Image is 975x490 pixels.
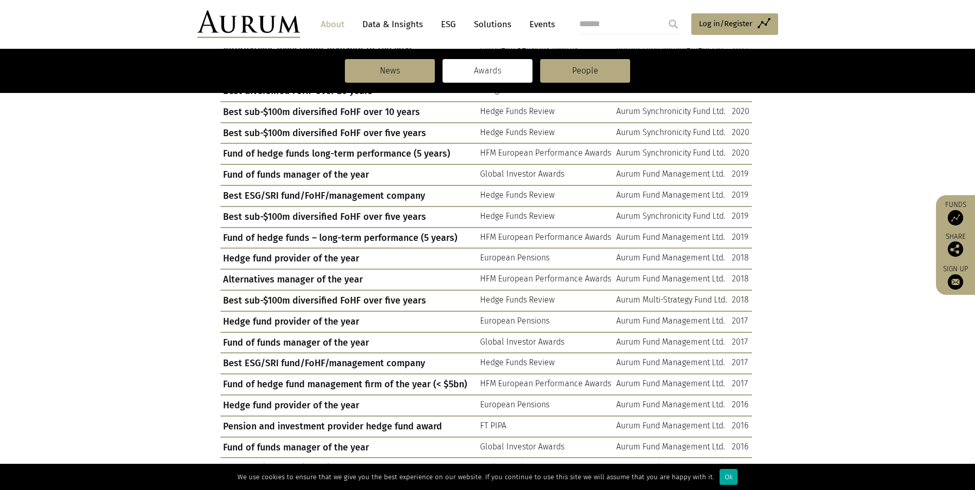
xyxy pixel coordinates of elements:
td: Fund of hedge funds – long-term performance (5 years) [220,228,477,249]
td: Best sub-$100m diversified FoHF over 10 years [220,102,477,123]
a: ESG [436,15,461,34]
td: European Pensions [477,311,614,332]
td: Fund of hedge fund management firm of the year (< $5bn) [220,374,477,395]
td: 2019 [729,164,752,185]
td: Best sub-$100m diversified FoHF over five years [220,123,477,144]
div: Ok [720,469,738,485]
td: 2018 [729,248,752,269]
td: Hedge Funds Review [477,206,614,228]
td: Aurum Fund Management Ltd. [614,248,729,269]
a: Events [524,15,555,34]
td: 2019 [729,206,752,228]
td: Aurum Synchronicity Fund Ltd. [614,143,729,164]
td: European Pensions [477,248,614,269]
td: 2019 [729,228,752,249]
td: Best ESG/SRI fund/FoHF/management company [220,185,477,206]
td: Aurum Fund Management Ltd. [614,332,729,353]
div: Share [941,233,970,257]
a: People [540,59,630,83]
td: Aurum Synchronicity Fund Ltd. [614,123,729,144]
td: Pension and investment provider hedge fund award [220,416,477,437]
td: 2020 [729,123,752,144]
td: 2020 [729,102,752,123]
td: 2018 [729,290,752,311]
a: Solutions [469,15,517,34]
td: Hedge Funds Review [477,123,614,144]
td: Aurum Fund Management Ltd. [614,416,729,437]
td: 2016 [729,458,752,479]
td: Aurum Fund Management Ltd. [614,185,729,206]
img: Aurum [197,10,300,38]
a: Log in/Register [691,13,778,35]
img: Share this post [948,241,963,257]
td: Best sub-$100m diversified FoHF over five years [220,206,477,228]
td: Fund of funds manager of the year [220,332,477,353]
td: 2020 [729,143,752,164]
td: Hedge fund provider of the year [220,311,477,332]
td: Hedge Funds Review [477,185,614,206]
td: European Pensions [477,395,614,416]
span: Log in/Register [699,17,752,30]
td: Aurum Fund Management Ltd. [614,228,729,249]
td: Hedge Funds Review [477,290,614,311]
td: FT PIPA [477,416,614,437]
td: Aurum Synchronicity Fund Ltd. [614,206,729,228]
td: Aurum Fund Management Ltd. [614,269,729,290]
td: HFM European Performance Awards [477,269,614,290]
td: Fund of funds manager of the year [220,164,477,185]
td: 2019 [729,185,752,206]
td: HFM European Performance Awards [477,228,614,249]
td: Global Investor Awards [477,164,614,185]
td: Hedge fund provider of the year [220,395,477,416]
a: Data & Insights [357,15,428,34]
td: Aurum Synchronicity Fund Ltd. [614,102,729,123]
td: Aurum Fund Management Ltd. [614,374,729,395]
td: Hedge Funds Review [477,458,614,479]
td: 2017 [729,332,752,353]
td: Aurum Multi-Strategy Fund Ltd. [614,290,729,311]
td: Best sub-$100m diversified FoHF over five years [220,290,477,311]
a: Funds [941,200,970,225]
img: Sign up to our newsletter [948,274,963,290]
a: Sign up [941,265,970,290]
td: 2016 [729,395,752,416]
input: Submit [663,14,684,34]
td: Best ESG/SRI fund/FoHF/management company [220,458,477,479]
td: Hedge Funds Review [477,102,614,123]
td: Aurum Fund Management Ltd. [614,164,729,185]
a: About [316,15,349,34]
td: Aurum Fund Management Ltd. [614,353,729,374]
td: 2017 [729,353,752,374]
td: Best ESG/SRI fund/FoHF/management company [220,353,477,374]
td: Fund of hedge funds long-term performance (5 years) [220,143,477,164]
a: Awards [443,59,532,83]
td: Global Investor Awards [477,332,614,353]
td: 2017 [729,311,752,332]
td: Aurum Fund Management Ltd. [614,311,729,332]
a: News [345,59,435,83]
td: Hedge Funds Review [477,353,614,374]
td: HFM European Performance Awards [477,143,614,164]
td: Fund of funds manager of the year [220,437,477,458]
td: HFM European Performance Awards [477,374,614,395]
td: Aurum Fund Management Ltd. [614,437,729,458]
td: Aurum Fund Management Ltd. [614,458,729,479]
td: 2017 [729,374,752,395]
td: 2016 [729,416,752,437]
td: 2018 [729,269,752,290]
img: Access Funds [948,210,963,225]
td: 2016 [729,437,752,458]
td: Global Investor Awards [477,437,614,458]
td: Hedge fund provider of the year [220,248,477,269]
td: Aurum Fund Management Ltd. [614,395,729,416]
td: Alternatives manager of the year [220,269,477,290]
